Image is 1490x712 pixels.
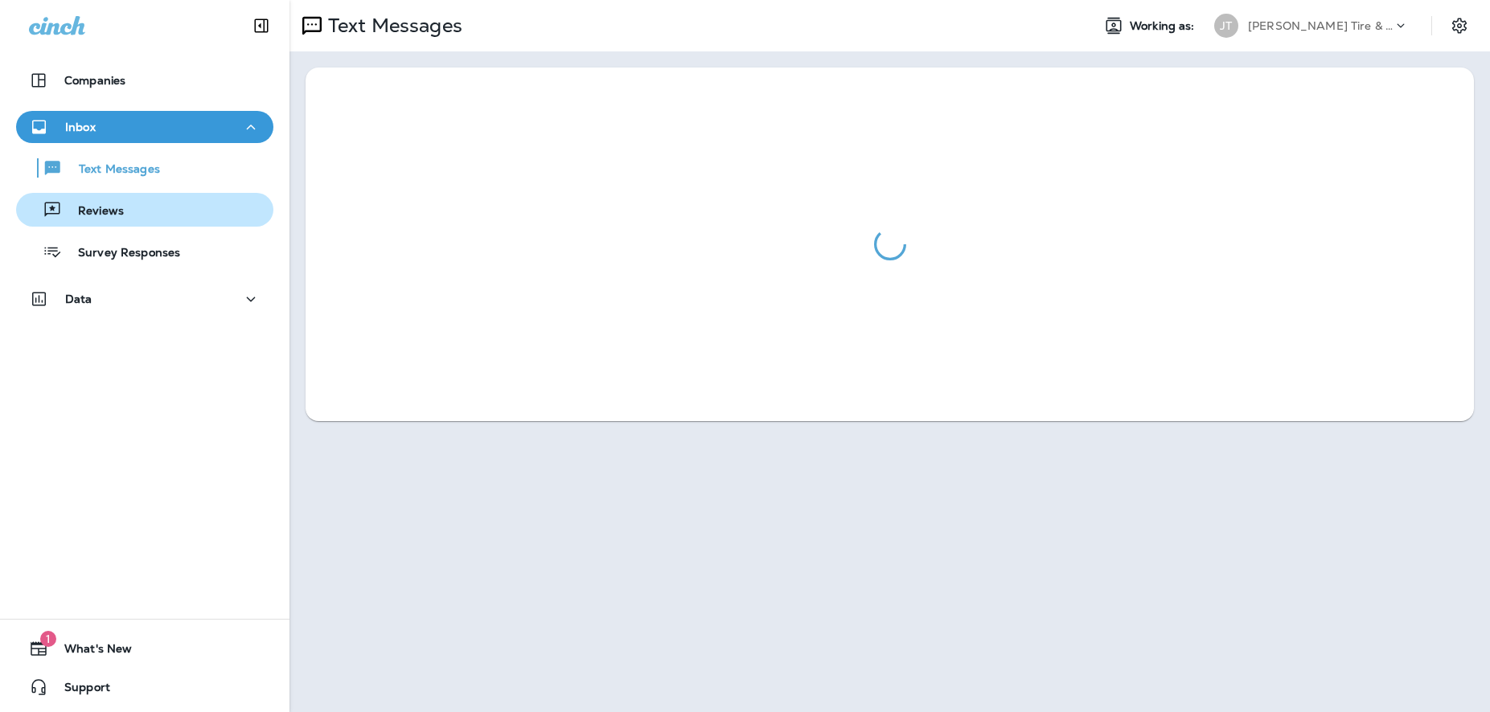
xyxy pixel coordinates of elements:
[322,14,462,38] p: Text Messages
[16,111,273,143] button: Inbox
[16,671,273,703] button: Support
[64,74,125,87] p: Companies
[1248,19,1393,32] p: [PERSON_NAME] Tire & Auto
[40,631,56,647] span: 1
[16,193,273,227] button: Reviews
[1130,19,1198,33] span: Working as:
[48,681,110,700] span: Support
[16,632,273,665] button: 1What's New
[16,151,273,185] button: Text Messages
[65,121,96,133] p: Inbox
[16,64,273,96] button: Companies
[62,246,180,261] p: Survey Responses
[62,204,124,219] p: Reviews
[1214,14,1238,38] div: JT
[1445,11,1474,40] button: Settings
[63,162,160,178] p: Text Messages
[16,235,273,268] button: Survey Responses
[16,283,273,315] button: Data
[48,642,132,661] span: What's New
[65,293,92,305] p: Data
[239,10,284,42] button: Collapse Sidebar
